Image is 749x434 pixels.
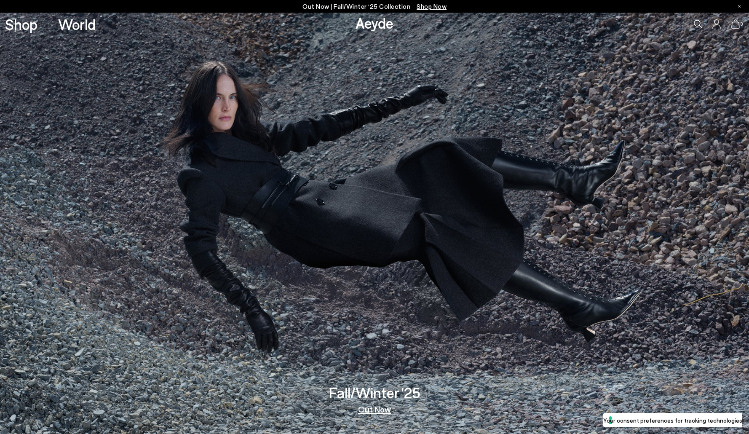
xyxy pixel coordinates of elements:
a: Aeyde [356,14,393,32]
button: Your consent preferences for tracking technologies [603,413,742,427]
h3: Fall/Winter '25 [329,385,420,400]
a: 0 [731,19,740,29]
label: Your consent preferences for tracking technologies [603,416,742,425]
p: Out Now | Fall/Winter ‘25 Collection [302,1,447,12]
span: 0 [740,22,744,27]
a: Out Now [358,405,391,413]
a: Shop [5,17,37,32]
span: Navigate to /collections/new-in [417,3,447,10]
a: World [58,17,96,32]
